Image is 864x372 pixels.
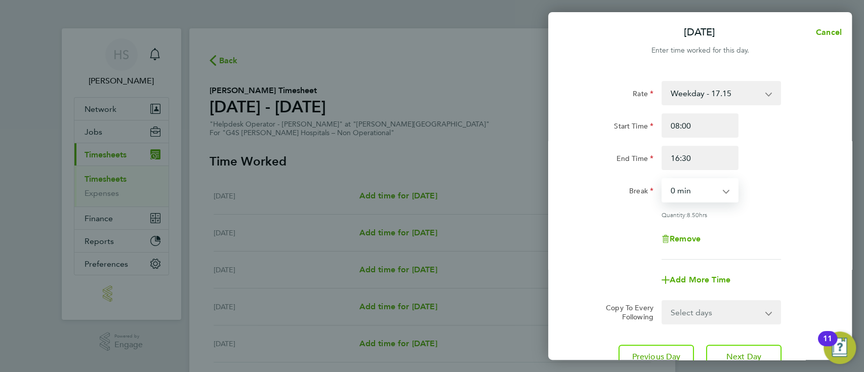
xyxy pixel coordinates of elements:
input: E.g. 18:00 [662,146,738,170]
span: Previous Day [632,352,681,362]
button: Open Resource Center, 11 new notifications [824,332,856,364]
span: Next Day [726,352,761,362]
button: Previous Day [619,345,694,369]
button: Add More Time [662,276,730,284]
button: Remove [662,235,701,243]
div: 11 [823,339,832,352]
label: Rate [633,89,653,101]
input: E.g. 08:00 [662,113,738,138]
label: Copy To Every Following [598,303,653,321]
button: Cancel [800,22,852,43]
button: Next Day [706,345,781,369]
div: Enter time worked for this day. [548,45,852,57]
div: Quantity: hrs [662,211,781,219]
label: Break [629,186,653,198]
span: Cancel [813,27,842,37]
p: [DATE] [684,25,715,39]
span: 8.50 [687,211,699,219]
label: End Time [616,154,653,166]
span: Remove [670,234,701,243]
label: Start Time [614,121,653,134]
span: Add More Time [670,275,730,284]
